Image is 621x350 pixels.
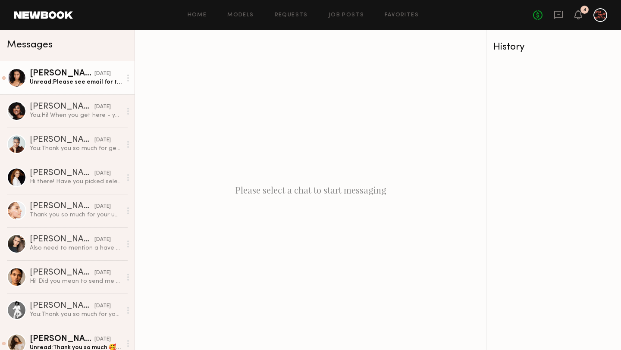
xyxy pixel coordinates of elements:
div: [DATE] [94,269,111,277]
div: [DATE] [94,203,111,211]
div: Unread: Please see email for transportation reimbursement. [30,78,122,86]
div: [PERSON_NAME] [30,103,94,111]
div: [PERSON_NAME] [30,235,94,244]
div: [DATE] [94,70,111,78]
div: Hi! Did you mean to send me a request ? [30,277,122,285]
a: Home [188,12,207,18]
div: [PERSON_NAME] [30,335,94,344]
div: [PERSON_NAME] [30,136,94,144]
div: Thank you so much for your understanding. Let’s keep in touch, and I wish you all the best of luc... [30,211,122,219]
div: [DATE] [94,103,111,111]
div: [DATE] [94,236,111,244]
div: [PERSON_NAME] [30,302,94,310]
div: [DATE] [94,136,111,144]
a: Job Posts [329,12,364,18]
div: [PERSON_NAME] [30,202,94,211]
div: [DATE] [94,335,111,344]
div: You: Thank you so much for getting back to me! Totally understand where you’re coming from, and I... [30,144,122,153]
div: Also need to mention a have couple new tattoos on my arms, but they are small [30,244,122,252]
div: Hi there! Have you picked selects for this project? I’m still held as an option and available [DATE] [30,178,122,186]
div: [PERSON_NAME] [30,169,94,178]
div: History [493,42,614,52]
a: Models [227,12,254,18]
div: 4 [583,8,586,12]
div: [DATE] [94,302,111,310]
div: [PERSON_NAME] [30,69,94,78]
span: Messages [7,40,53,50]
div: You: Thank you so much for your time! [30,310,122,319]
a: Requests [275,12,308,18]
div: You: Hi! When you get here - you can enter the mall from the [GEOGRAPHIC_DATA] entrance. If you h... [30,111,122,119]
div: Please select a chat to start messaging [135,30,486,350]
div: [PERSON_NAME] [30,269,94,277]
a: Favorites [385,12,419,18]
div: [DATE] [94,169,111,178]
